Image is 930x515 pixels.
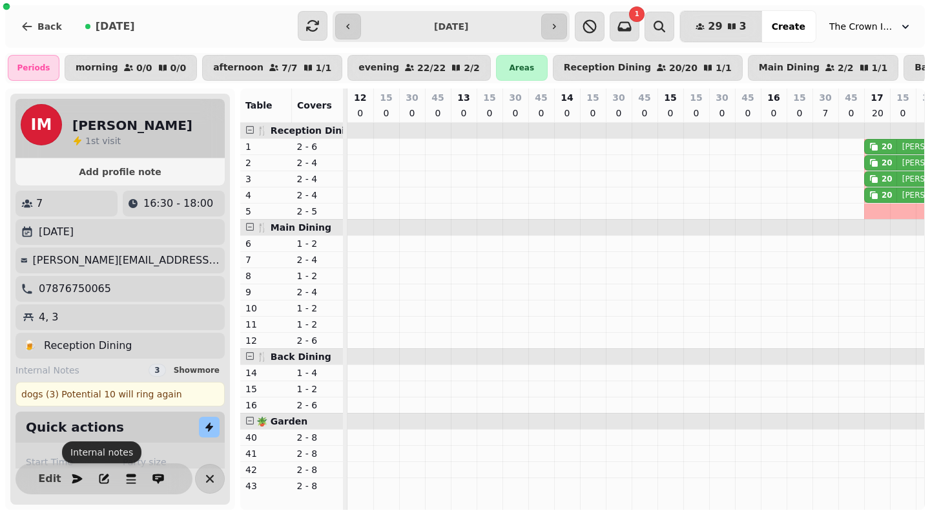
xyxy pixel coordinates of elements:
[149,364,165,377] div: 3
[846,107,856,120] p: 0
[483,91,495,104] p: 15
[562,107,572,120] p: 0
[680,11,761,42] button: 293
[245,156,287,169] p: 2
[882,174,893,184] div: 20
[586,91,599,104] p: 15
[612,91,625,104] p: 30
[245,479,287,492] p: 43
[245,205,287,218] p: 5
[76,63,118,73] p: morning
[245,318,287,331] p: 11
[354,91,366,104] p: 12
[256,352,331,362] span: 🍴 Back Dining
[872,63,888,72] p: 1 / 1
[872,107,882,120] p: 20
[39,310,59,325] p: 4, 3
[37,22,62,31] span: Back
[484,107,495,120] p: 0
[245,286,287,299] p: 9
[213,63,263,73] p: afternoon
[245,399,287,412] p: 16
[297,366,338,379] p: 1 - 4
[297,140,338,153] p: 2 - 6
[91,136,102,146] span: st
[716,91,728,104] p: 30
[31,167,209,176] span: Add profile note
[639,107,650,120] p: 0
[42,474,57,484] span: Edit
[297,463,338,476] p: 2 - 8
[39,281,111,297] p: 07876750065
[882,190,893,200] div: 20
[588,107,598,120] p: 0
[355,107,366,120] p: 0
[297,100,332,110] span: Covers
[39,224,74,240] p: [DATE]
[794,107,805,120] p: 0
[845,91,857,104] p: 45
[37,466,63,492] button: Edit
[96,21,135,32] span: [DATE]
[23,338,36,353] p: 🍺
[21,163,220,180] button: Add profile note
[85,134,121,147] p: visit
[553,55,743,81] button: Reception Dining20/201/1
[536,107,546,120] p: 0
[256,222,331,233] span: 🍴 Main Dining
[347,55,491,81] button: evening22/222/2
[767,91,780,104] p: 16
[15,364,79,377] span: Internal Notes
[690,91,702,104] p: 15
[464,63,480,72] p: 2 / 2
[898,107,908,120] p: 0
[739,21,747,32] span: 3
[256,416,307,426] span: 🪴 Garden
[245,253,287,266] p: 7
[65,55,197,81] button: morning0/00/0
[26,456,118,468] label: Start Time
[417,63,446,72] p: 22 / 22
[245,100,273,110] span: Table
[717,107,727,120] p: 0
[297,302,338,315] p: 1 - 2
[8,55,59,81] div: Periods
[819,91,831,104] p: 30
[245,463,287,476] p: 42
[297,318,338,331] p: 1 - 2
[358,63,399,73] p: evening
[297,269,338,282] p: 1 - 2
[381,107,391,120] p: 0
[297,479,338,492] p: 2 - 8
[510,107,521,120] p: 0
[245,302,287,315] p: 10
[170,63,187,72] p: 0 / 0
[256,125,358,136] span: 🍴 Reception Dining
[282,63,298,72] p: 7 / 7
[297,399,338,412] p: 2 - 6
[407,107,417,120] p: 0
[741,91,754,104] p: 45
[44,338,132,353] p: Reception Dining
[297,205,338,218] p: 2 - 5
[245,173,287,185] p: 3
[716,63,732,72] p: 1 / 1
[821,15,920,38] button: The Crown Inn
[708,21,722,32] span: 29
[769,107,779,120] p: 0
[36,196,43,211] p: 7
[820,107,831,120] p: 7
[316,63,332,72] p: 1 / 1
[882,158,893,168] div: 20
[72,116,192,134] h2: [PERSON_NAME]
[743,107,753,120] p: 0
[759,63,820,73] p: Main Dining
[136,63,152,72] p: 0 / 0
[793,91,805,104] p: 15
[85,136,91,146] span: 1
[297,431,338,444] p: 2 - 8
[459,107,469,120] p: 0
[614,107,624,120] p: 0
[245,334,287,347] p: 12
[431,91,444,104] p: 45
